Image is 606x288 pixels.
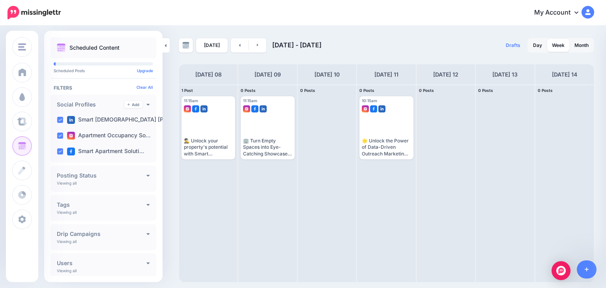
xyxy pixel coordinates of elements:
h4: Users [57,260,146,266]
h4: [DATE] 11 [374,70,398,79]
div: 🏢 Turn Empty Spaces into Eye-Catching Showcases! 🎨🏠 Ready to breathe life into your vacant apartm... [243,138,292,157]
img: facebook-square.png [370,105,377,112]
img: calendar-grey-darker.png [182,42,189,49]
span: 0 Posts [478,88,493,93]
h4: Posting Status [57,173,146,178]
img: facebook-square.png [67,148,75,155]
span: 0 Posts [359,88,374,93]
span: 11:15am [184,98,198,103]
h4: Tags [57,202,146,208]
a: Week [547,39,569,52]
p: Scheduled Content [69,45,120,50]
a: Day [528,39,547,52]
span: 0 Posts [300,88,315,93]
h4: [DATE] 08 [195,70,222,79]
img: instagram-square.png [243,105,250,112]
p: Viewing all [57,239,77,244]
img: instagram-square.png [362,105,369,112]
img: linkedin-square.png [260,105,267,112]
span: [DATE] - [DATE] [272,41,322,49]
h4: Filters [54,85,153,91]
div: 🌟 Unlock the Power of Data-Driven Outreach Marketing 🌟 Building a successful outreach strategy fo... [362,138,411,157]
p: Viewing all [57,268,77,273]
a: Drafts [501,38,525,52]
span: 0 Posts [419,88,434,93]
span: Drafts [506,43,520,48]
p: Scheduled Posts [54,69,153,73]
h4: [DATE] 13 [492,70,518,79]
h4: Drip Campaigns [57,231,146,237]
h4: [DATE] 14 [552,70,577,79]
img: instagram-square.png [67,132,75,140]
h4: [DATE] 09 [254,70,281,79]
label: Smart [DEMOGRAPHIC_DATA] [PERSON_NAME]… [67,116,208,124]
a: [DATE] [196,38,228,52]
div: 🕵️‍♂️ Unlock your property's potential with Smart Apartment Solutions Mystery Shops! 🔑 📋 Experien... [184,138,233,157]
h4: [DATE] 12 [433,70,458,79]
div: Open Intercom Messenger [552,261,570,280]
img: facebook-square.png [251,105,258,112]
img: facebook-square.png [192,105,199,112]
img: instagram-square.png [184,105,191,112]
span: 0 Posts [241,88,256,93]
img: linkedin-square.png [378,105,385,112]
img: linkedin-square.png [67,116,75,124]
a: Upgrade [137,68,153,73]
a: My Account [526,3,594,22]
span: 11:15am [243,98,257,103]
p: Viewing all [57,181,77,185]
p: Viewing all [57,210,77,215]
label: Apartment Occupancy So… [67,132,151,140]
span: 0 Posts [538,88,553,93]
span: 10:15am [362,98,377,103]
a: Clear All [137,85,153,90]
img: linkedin-square.png [200,105,208,112]
a: Add [124,101,142,108]
h4: Social Profiles [57,102,124,107]
span: 1 Post [181,88,193,93]
img: menu.png [18,43,26,50]
label: Smart Apartment Soluti… [67,148,144,155]
a: Month [570,39,593,52]
h4: [DATE] 10 [314,70,340,79]
img: calendar.png [57,43,65,52]
img: Missinglettr [7,6,61,19]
